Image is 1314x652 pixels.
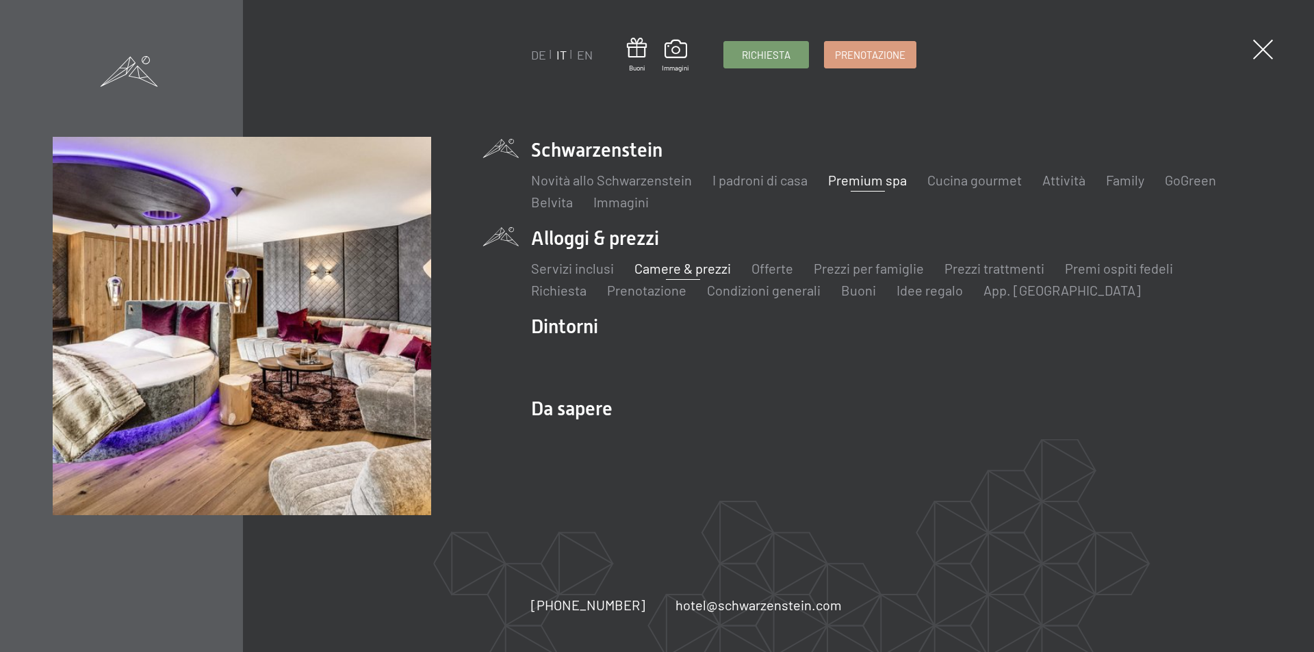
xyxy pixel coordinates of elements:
a: Prezzi per famiglie [814,260,924,276]
a: Family [1106,172,1144,188]
span: Immagini [662,63,689,73]
span: Buoni [627,63,647,73]
a: Prenotazione [825,42,916,68]
a: Cucina gourmet [927,172,1022,188]
span: Richiesta [742,48,790,62]
a: [PHONE_NUMBER] [531,595,645,614]
a: Condizioni generali [707,282,821,298]
a: DE [531,47,546,62]
a: EN [577,47,593,62]
a: Belvita [531,194,573,210]
a: Offerte [751,260,793,276]
a: hotel@schwarzenstein.com [675,595,842,614]
a: Buoni [841,282,876,298]
a: I padroni di casa [712,172,808,188]
a: Idee regalo [897,282,963,298]
a: Novità allo Schwarzenstein [531,172,692,188]
a: Immagini [662,40,689,73]
a: Prezzi trattmenti [944,260,1044,276]
a: Buoni [627,38,647,73]
a: Attività [1042,172,1085,188]
a: Premium spa [828,172,907,188]
a: IT [556,47,567,62]
a: Immagini [593,194,649,210]
a: Prenotazione [607,282,686,298]
a: Richiesta [531,282,587,298]
span: Prenotazione [835,48,905,62]
a: App. [GEOGRAPHIC_DATA] [983,282,1141,298]
a: Camere & prezzi [634,260,731,276]
a: Richiesta [724,42,808,68]
span: [PHONE_NUMBER] [531,597,645,613]
a: Servizi inclusi [531,260,614,276]
a: GoGreen [1165,172,1216,188]
a: Premi ospiti fedeli [1065,260,1173,276]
